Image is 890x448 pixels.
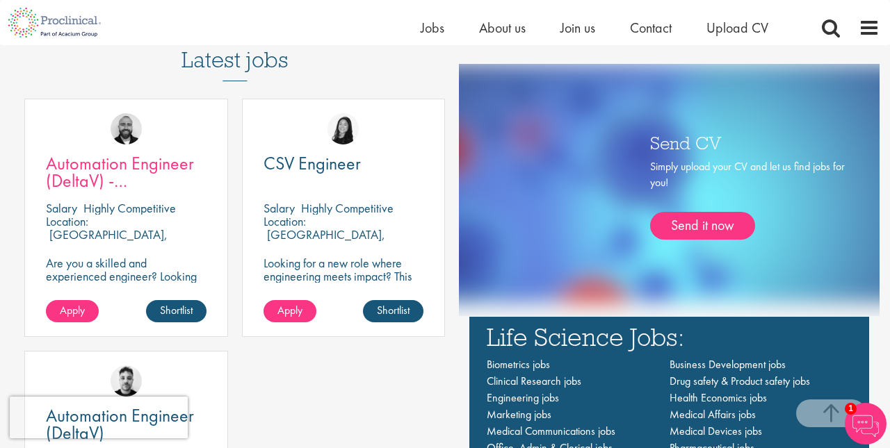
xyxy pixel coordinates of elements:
[630,19,672,37] a: Contact
[46,200,77,216] span: Salary
[487,357,550,372] a: Biometrics jobs
[479,19,526,37] a: About us
[146,300,207,322] a: Shortlist
[845,403,887,445] img: Chatbot
[650,133,845,151] h3: Send CV
[487,374,581,388] a: Clinical Research jobs
[181,13,289,81] h3: Latest jobs
[264,256,424,309] p: Looking for a new role where engineering meets impact? This CSV Engineer role is calling your name!
[111,113,142,144] img: Jordan Kiely
[363,300,423,322] a: Shortlist
[46,213,88,229] span: Location:
[487,324,852,349] h3: Life Science Jobs:
[46,300,99,322] a: Apply
[650,159,845,240] div: Simply upload your CV and let us find jobs for you!
[421,19,444,37] a: Jobs
[650,212,755,240] a: Send it now
[264,226,385,256] p: [GEOGRAPHIC_DATA], [GEOGRAPHIC_DATA]
[487,424,615,438] a: Medical Communications jobs
[670,407,756,422] a: Medical Affairs jobs
[670,357,786,372] a: Business Development jobs
[487,407,551,422] a: Marketing jobs
[670,374,810,388] a: Drug safety & Product safety jobs
[487,390,559,405] a: Engineering jobs
[46,226,168,256] p: [GEOGRAPHIC_DATA], [GEOGRAPHIC_DATA]
[277,303,302,317] span: Apply
[46,155,207,190] a: Automation Engineer (DeltaV) - [GEOGRAPHIC_DATA]
[845,403,857,415] span: 1
[327,113,359,144] img: Numhom Sudsok
[264,200,295,216] span: Salary
[670,424,762,438] a: Medical Devices jobs
[46,407,207,442] a: Automation Engineer (DeltaV)
[46,151,213,210] span: Automation Engineer (DeltaV) - [GEOGRAPHIC_DATA]
[264,300,316,322] a: Apply
[111,365,142,397] img: Dean Fisher
[264,213,306,229] span: Location:
[10,397,188,438] iframe: reCAPTCHA
[83,200,176,216] p: Highly Competitive
[60,303,85,317] span: Apply
[706,19,768,37] a: Upload CV
[264,151,361,175] span: CSV Engineer
[46,256,207,322] p: Are you a skilled and experienced engineer? Looking for your next opportunity to assist with impa...
[560,19,595,37] a: Join us
[301,200,394,216] p: Highly Competitive
[264,155,424,172] a: CSV Engineer
[670,390,767,405] a: Health Economics jobs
